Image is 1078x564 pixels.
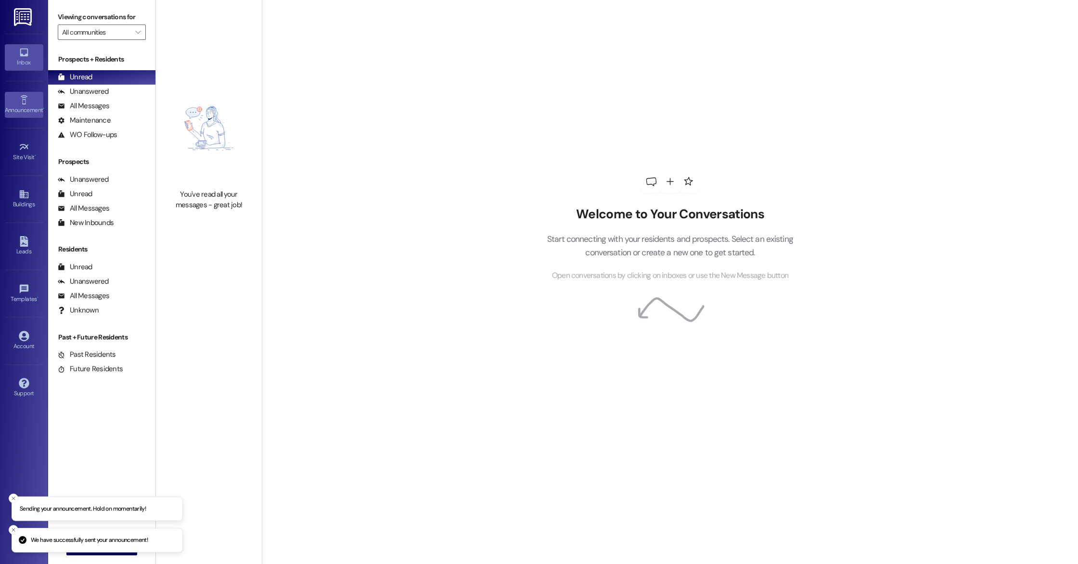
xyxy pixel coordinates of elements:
span: • [43,105,44,112]
div: Future Residents [58,364,123,374]
span: • [37,294,38,301]
a: Site Visit • [5,139,43,165]
a: Account [5,328,43,354]
span: • [35,152,36,159]
p: Sending your announcement. Hold on momentarily! [20,504,146,513]
button: Close toast [9,493,18,503]
div: Maintenance [58,115,111,125]
img: empty-state [167,72,251,185]
div: Residents [48,244,155,254]
div: Unanswered [58,87,109,97]
div: Past Residents [58,350,116,360]
a: Templates • [5,281,43,307]
div: Unknown [58,305,99,315]
img: ResiDesk Logo [14,8,34,26]
div: You've read all your messages - great job! [167,189,251,210]
p: Start connecting with your residents and prospects. Select an existing conversation or create a n... [532,232,808,260]
div: Unread [58,72,92,82]
div: Prospects + Residents [48,54,155,64]
div: Unread [58,189,92,199]
div: Unanswered [58,175,109,185]
div: All Messages [58,101,109,111]
input: All communities [62,25,130,40]
div: All Messages [58,291,109,301]
a: Inbox [5,44,43,70]
i:  [135,28,141,36]
a: Support [5,375,43,401]
div: New Inbounds [58,218,114,228]
div: Prospects [48,157,155,167]
div: Unanswered [58,276,109,287]
a: Buildings [5,186,43,212]
a: Leads [5,233,43,259]
div: Unread [58,262,92,272]
div: All Messages [58,203,109,213]
div: WO Follow-ups [58,130,117,140]
div: Past + Future Residents [48,332,155,342]
p: We have successfully sent your announcement! [31,536,148,545]
h2: Welcome to Your Conversations [532,207,808,222]
button: Close toast [9,525,18,535]
span: Open conversations by clicking on inboxes or use the New Message button [552,270,788,282]
label: Viewing conversations for [58,10,146,25]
